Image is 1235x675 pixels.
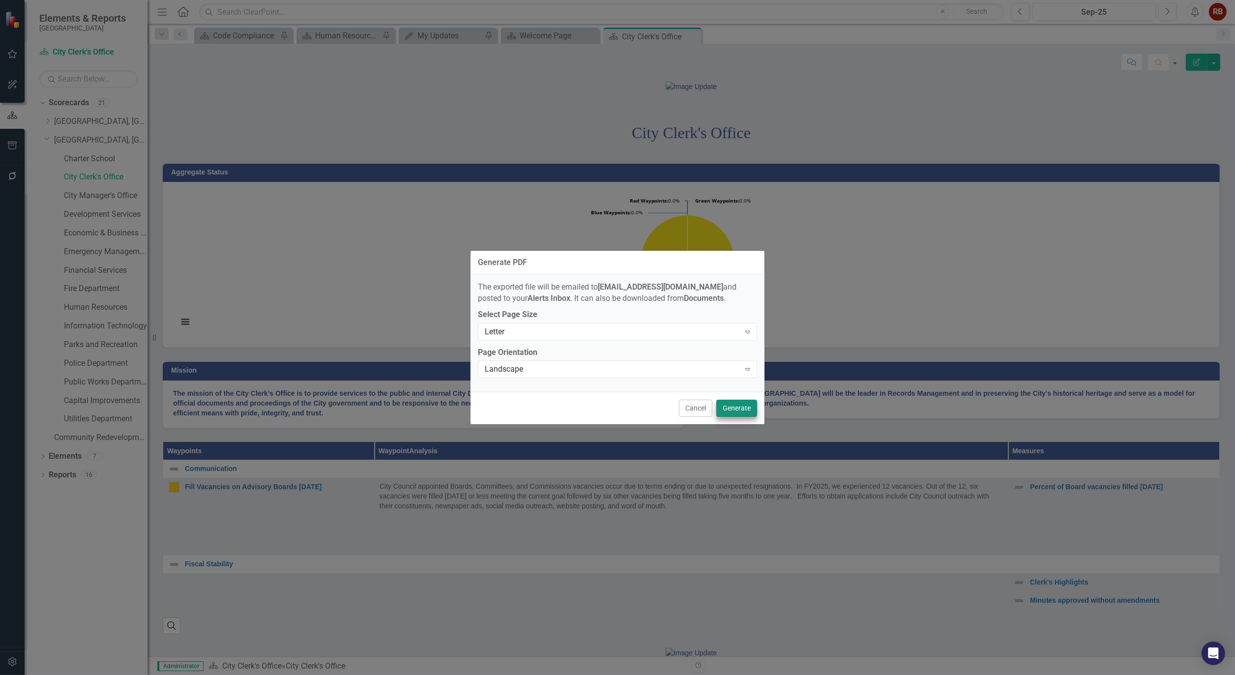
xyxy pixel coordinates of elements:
label: Select Page Size [478,309,757,321]
div: Open Intercom Messenger [1202,642,1225,665]
div: Generate PDF [478,258,527,267]
div: Letter [485,326,740,337]
button: Generate [716,400,757,417]
div: Landscape [485,364,740,375]
strong: Alerts Inbox [528,293,570,303]
strong: Documents [684,293,724,303]
span: The exported file will be emailed to and posted to your . It can also be downloaded from . [478,282,736,303]
label: Page Orientation [478,347,757,358]
button: Cancel [679,400,712,417]
strong: [EMAIL_ADDRESS][DOMAIN_NAME] [598,282,723,292]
